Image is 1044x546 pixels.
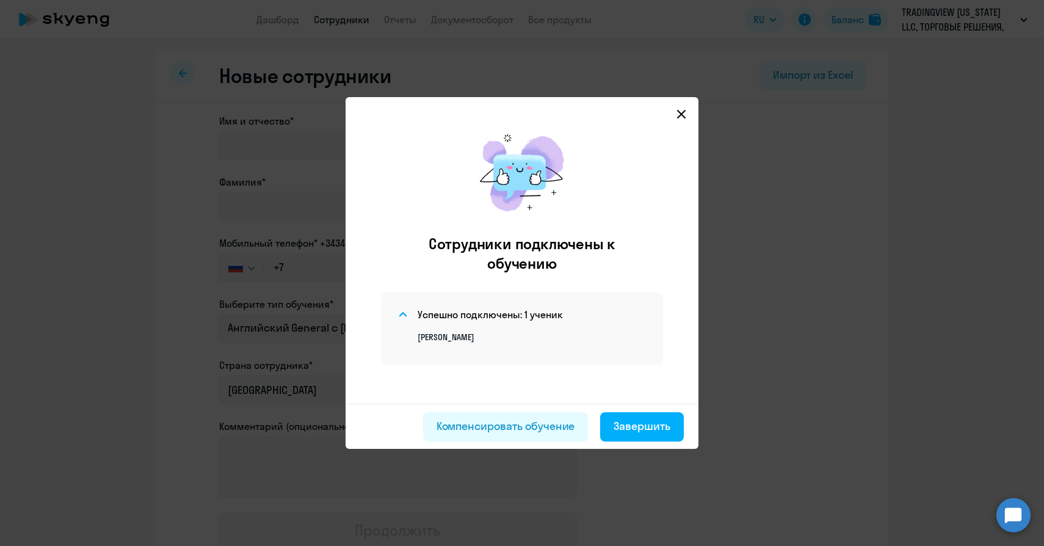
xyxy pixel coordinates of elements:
h4: Успешно подключены: 1 ученик [418,308,563,321]
h2: Сотрудники подключены к обучению [404,234,640,273]
img: results [467,122,577,224]
button: Завершить [600,412,684,442]
button: Компенсировать обучение [423,412,589,442]
div: Завершить [614,418,670,434]
p: [PERSON_NAME] [418,332,648,343]
div: Компенсировать обучение [437,418,575,434]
